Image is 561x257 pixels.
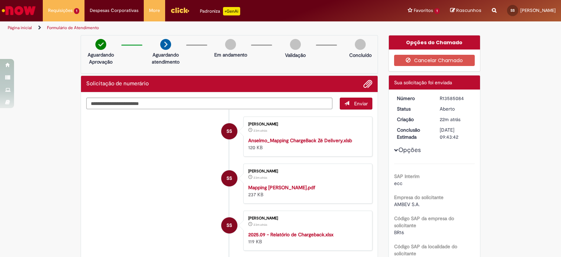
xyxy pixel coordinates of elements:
[248,231,333,238] a: 2025.09 - Relatório de Chargeback.xlsx
[90,7,138,14] span: Despesas Corporativas
[149,51,183,65] p: Aguardando atendimento
[392,126,435,140] dt: Conclusão Estimada
[394,243,457,257] b: Código SAP da localidade do solicitante
[394,194,444,200] b: Empresa do solicitante
[8,25,32,31] a: Página inicial
[248,184,365,198] div: 237 KB
[290,39,301,50] img: img-circle-grey.png
[440,116,460,123] span: 22m atrás
[254,223,267,227] span: 23m atrás
[392,116,435,123] dt: Criação
[254,128,267,133] span: 23m atrás
[47,25,99,31] a: Formulário de Atendimento
[200,7,240,15] div: Padroniza
[248,216,365,220] div: [PERSON_NAME]
[414,7,433,14] span: Favoritos
[221,123,237,139] div: Sabrina Vitorino De Souza
[48,7,73,14] span: Requisições
[285,52,306,59] p: Validação
[440,105,472,112] div: Aberto
[149,7,160,14] span: More
[248,184,315,191] a: Mapping [PERSON_NAME].pdf
[170,5,189,15] img: click_logo_yellow_360x200.png
[227,217,232,234] span: SS
[227,170,232,187] span: SS
[389,35,480,50] div: Opções do Chamado
[511,8,515,13] span: SS
[349,52,372,59] p: Concluído
[248,169,365,173] div: [PERSON_NAME]
[392,105,435,112] dt: Status
[394,55,475,66] button: Cancelar Chamado
[363,79,372,88] button: Adicionar anexos
[394,215,454,229] b: Código SAP da empresa do solicitante
[248,137,352,144] a: Anselmo_Mapping ChargeBack Zé Delivery.xlsb
[392,95,435,102] dt: Número
[225,39,236,50] img: img-circle-grey.png
[254,223,267,227] time: 01/10/2025 10:42:52
[450,7,481,14] a: Rascunhos
[248,137,365,151] div: 120 KB
[355,39,366,50] img: img-circle-grey.png
[1,4,37,18] img: ServiceNow
[440,126,472,140] div: [DATE] 09:43:42
[84,51,118,65] p: Aguardando Aprovação
[456,7,481,14] span: Rascunhos
[394,180,403,186] span: ecc
[254,128,267,133] time: 01/10/2025 10:43:09
[248,231,365,245] div: 119 KB
[440,95,472,102] div: R13585084
[221,217,237,233] div: Sabrina Vitorino De Souza
[86,81,149,87] h2: Solicitação de numerário Histórico de tíquete
[160,39,171,50] img: arrow-next.png
[5,21,369,34] ul: Trilhas de página
[223,7,240,15] p: +GenAi
[520,7,556,13] span: [PERSON_NAME]
[95,39,106,50] img: check-circle-green.png
[214,51,247,58] p: Em andamento
[340,98,372,110] button: Enviar
[394,79,452,86] span: Sua solicitação foi enviada
[254,176,267,180] span: 23m atrás
[86,98,332,110] textarea: Digite sua mensagem aqui...
[394,201,420,207] span: AMBEV S.A.
[434,8,440,14] span: 1
[248,122,365,126] div: [PERSON_NAME]
[394,229,404,236] span: BR16
[440,116,472,123] div: 01/10/2025 10:43:38
[354,100,368,107] span: Enviar
[74,8,79,14] span: 1
[254,176,267,180] time: 01/10/2025 10:43:09
[221,170,237,186] div: Sabrina Vitorino De Souza
[227,123,232,140] span: SS
[394,173,420,179] b: SAP Interim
